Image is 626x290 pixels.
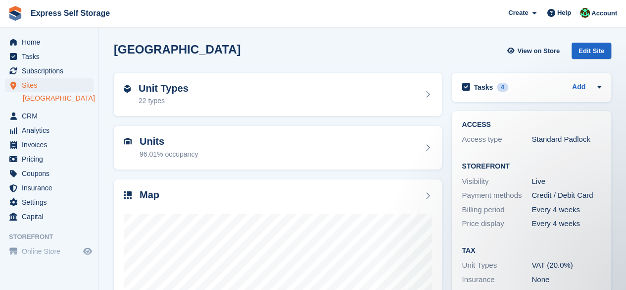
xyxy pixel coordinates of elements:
span: Analytics [22,123,81,137]
a: menu [5,244,94,258]
div: Credit / Debit Card [531,190,601,201]
div: Visibility [462,176,531,187]
a: Preview store [82,245,94,257]
h2: Map [140,189,159,201]
h2: [GEOGRAPHIC_DATA] [114,43,241,56]
span: Account [591,8,617,18]
div: 22 types [139,96,189,106]
div: None [531,274,601,286]
a: menu [5,123,94,137]
span: Create [508,8,528,18]
span: Storefront [9,232,98,242]
div: Live [531,176,601,187]
a: Add [572,82,585,93]
h2: Units [140,136,198,147]
h2: Unit Types [139,83,189,94]
span: Help [557,8,571,18]
a: [GEOGRAPHIC_DATA] [23,94,94,103]
h2: ACCESS [462,121,601,129]
img: map-icn-33ee37083ee616e46c38cad1a60f524a97daa1e2b2c8c0bc3eb3415660979fc1.svg [124,191,132,199]
a: Edit Site [572,43,611,63]
h2: Storefront [462,163,601,171]
a: menu [5,138,94,152]
span: Tasks [22,50,81,63]
span: Capital [22,210,81,224]
span: Invoices [22,138,81,152]
div: Standard Padlock [531,134,601,145]
img: unit-icn-7be61d7bf1b0ce9d3e12c5938cc71ed9869f7b940bace4675aadf7bd6d80202e.svg [124,138,132,145]
span: Home [22,35,81,49]
div: 4 [497,83,508,92]
a: menu [5,152,94,166]
span: View on Store [517,46,560,56]
div: 96.01% occupancy [140,149,198,160]
a: menu [5,50,94,63]
div: Access type [462,134,531,145]
span: Settings [22,195,81,209]
span: CRM [22,109,81,123]
a: menu [5,210,94,224]
a: menu [5,167,94,180]
span: Insurance [22,181,81,195]
span: Sites [22,78,81,92]
div: Unit Types [462,260,531,271]
img: unit-type-icn-2b2737a686de81e16bb02015468b77c625bbabd49415b5ef34ead5e3b44a266d.svg [124,85,131,93]
h2: Tasks [474,83,493,92]
a: menu [5,35,94,49]
div: Payment methods [462,190,531,201]
img: Shakiyra Davis [580,8,590,18]
span: Coupons [22,167,81,180]
span: Pricing [22,152,81,166]
span: Subscriptions [22,64,81,78]
a: menu [5,181,94,195]
div: Edit Site [572,43,611,59]
a: menu [5,78,94,92]
a: View on Store [506,43,564,59]
div: Billing period [462,204,531,216]
a: menu [5,109,94,123]
img: stora-icon-8386f47178a22dfd0bd8f6a31ec36ba5ce8667c1dd55bd0f319d3a0aa187defe.svg [8,6,23,21]
span: Online Store [22,244,81,258]
div: Every 4 weeks [531,218,601,230]
div: Insurance [462,274,531,286]
div: VAT (20.0%) [531,260,601,271]
h2: Tax [462,247,601,255]
div: Every 4 weeks [531,204,601,216]
a: menu [5,195,94,209]
a: Units 96.01% occupancy [114,126,442,170]
a: Unit Types 22 types [114,73,442,116]
a: Express Self Storage [27,5,114,21]
div: Price display [462,218,531,230]
a: menu [5,64,94,78]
